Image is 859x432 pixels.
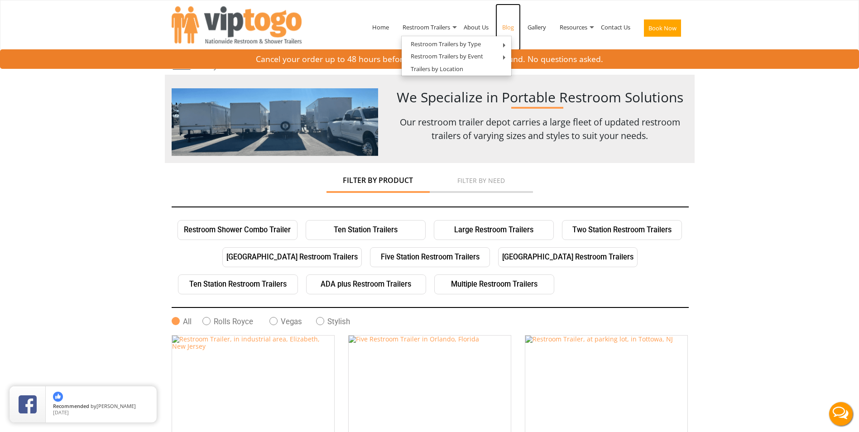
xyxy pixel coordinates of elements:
a: Restroom Trailers [396,4,457,51]
p: Our restroom trailer depot carries a large fleet of updated restroom trailers of varying sizes an... [392,115,688,143]
button: Live Chat [823,396,859,432]
img: thumbs up icon [53,392,63,402]
a: Filter by Need [430,172,533,184]
a: Filter by Product [326,172,430,184]
a: Restroom Trailer, in industrial area, Elizabeth, New Jersey [172,383,334,391]
button: Book Now [644,19,681,37]
a: Trailers by Location [402,63,472,75]
a: About Us [457,4,495,51]
span: [PERSON_NAME] [96,403,136,409]
a: Restroom Trailers by Type [402,38,490,50]
span: Recommended [53,403,89,409]
span: by [53,403,149,410]
span: [DATE] [53,409,69,416]
a: Gallery [521,4,553,51]
a: Multiple Restroom Trailers [434,274,554,294]
a: Book Now [637,4,688,56]
a: Five Restroom Trailer in Orlando, Florida [349,383,479,391]
img: VIPTOGO [172,6,302,43]
a: Ten Station Trailers [306,220,426,240]
label: Rolls Royce [202,317,269,326]
a: ADA plus Restroom Trailers [306,274,426,294]
a: Five Station Restroom Trailers [370,247,490,267]
a: Ten Station Restroom Trailers [178,274,298,294]
label: Stylish [316,317,368,326]
label: Vegas [269,317,316,326]
a: [GEOGRAPHIC_DATA] Restroom Trailers [222,247,362,267]
h1: We Specialize in Portable Restroom Solutions [392,88,688,106]
label: All [172,317,202,326]
a: Two Station Restroom Trailers [562,220,682,240]
a: Contact Us [594,4,637,51]
a: Restroom Trailer, at parking lot, in Tottowa, NJ [525,383,673,391]
a: Blog [495,4,521,51]
a: Home [365,4,396,51]
a: Home [173,62,191,71]
a: Restroom Trailers by Event [402,51,492,62]
a: Resources [553,4,594,51]
a: Gallery [196,62,217,71]
a: Restroom Shower Combo Trailer [178,220,298,240]
a: [GEOGRAPHIC_DATA] Restroom Trailers [498,247,638,267]
a: Large Restroom Trailers [434,220,554,240]
img: trailer-images.png [172,88,379,156]
img: Review Rating [19,395,37,413]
